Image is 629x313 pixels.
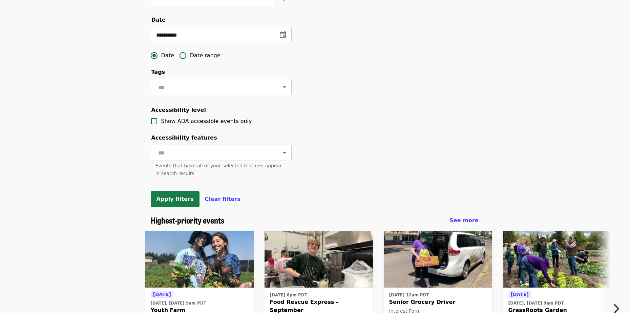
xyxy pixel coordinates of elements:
[511,292,529,297] span: [DATE]
[151,300,206,306] time: [DATE], [DATE] 9am PDT
[205,195,241,203] button: Clear filters
[145,231,254,288] img: Youth Farm organized by FOOD For Lane County
[508,300,564,306] time: [DATE], [DATE] 9am PDT
[270,292,307,298] time: [DATE] 6pm PDT
[205,196,241,202] span: Clear filters
[384,231,492,288] img: Senior Grocery Driver organized by FOOD For Lane County
[151,69,165,75] span: Tags
[265,231,373,288] img: Food Rescue Express - September organized by FOOD For Lane County
[151,17,166,23] span: Date
[190,51,221,60] span: Date range
[389,298,487,306] span: Senior Grocery Driver
[151,215,224,225] a: Highest-priority events
[503,231,611,288] img: GrassRoots Garden organized by FOOD For Lane County
[161,118,252,124] span: Show ADA accessible events only
[449,216,478,225] a: See more
[151,214,224,226] span: Highest-priority events
[280,82,289,92] button: Open
[145,215,484,225] div: Highest-priority events
[151,134,217,141] span: Accessibility features
[153,292,171,297] span: [DATE]
[389,292,429,298] time: [DATE] 12am PDT
[156,196,194,202] span: Apply filters
[151,107,206,113] span: Accessibility level
[155,163,282,176] span: Events that have all of your selected features appear in search results
[280,148,289,158] button: Open
[151,191,200,207] button: Apply filters
[275,27,291,43] button: change date
[449,217,478,224] span: See more
[161,51,174,60] span: Date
